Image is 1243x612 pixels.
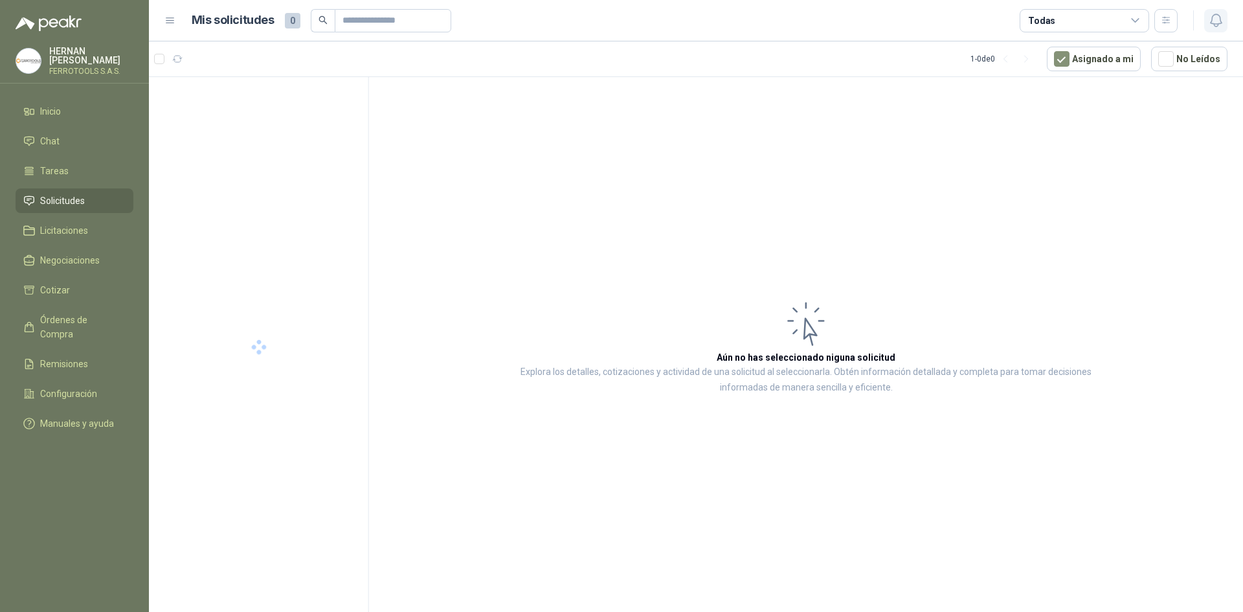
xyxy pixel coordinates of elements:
[40,357,88,371] span: Remisiones
[1047,47,1141,71] button: Asignado a mi
[49,67,133,75] p: FERROTOOLS S.A.S.
[970,49,1036,69] div: 1 - 0 de 0
[16,129,133,153] a: Chat
[319,16,328,25] span: search
[40,416,114,431] span: Manuales y ayuda
[40,283,70,297] span: Cotizar
[1151,47,1227,71] button: No Leídos
[16,352,133,376] a: Remisiones
[16,411,133,436] a: Manuales y ayuda
[40,164,69,178] span: Tareas
[16,218,133,243] a: Licitaciones
[40,253,100,267] span: Negociaciones
[40,223,88,238] span: Licitaciones
[285,13,300,28] span: 0
[498,365,1114,396] p: Explora los detalles, cotizaciones y actividad de una solicitud al seleccionarla. Obtén informaci...
[16,278,133,302] a: Cotizar
[49,47,133,65] p: HERNAN [PERSON_NAME]
[16,381,133,406] a: Configuración
[16,99,133,124] a: Inicio
[40,313,121,341] span: Órdenes de Compra
[16,49,41,73] img: Company Logo
[1028,14,1055,28] div: Todas
[16,159,133,183] a: Tareas
[40,194,85,208] span: Solicitudes
[40,387,97,401] span: Configuración
[16,308,133,346] a: Órdenes de Compra
[192,11,274,30] h1: Mis solicitudes
[40,104,61,119] span: Inicio
[717,350,895,365] h3: Aún no has seleccionado niguna solicitud
[16,16,82,31] img: Logo peakr
[16,188,133,213] a: Solicitudes
[40,134,60,148] span: Chat
[16,248,133,273] a: Negociaciones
